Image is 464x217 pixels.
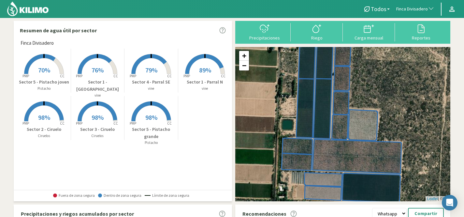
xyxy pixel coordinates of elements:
[38,113,50,121] span: 98%
[130,121,136,126] tspan: PMP
[130,74,136,78] tspan: PMP
[239,61,249,70] a: Zoom out
[114,74,118,78] tspan: CC
[293,36,341,40] div: Riego
[427,197,438,201] a: Leaflet
[124,140,178,146] p: Pistacho
[17,79,71,85] p: Sector 5 - Pistacho joven
[371,6,386,12] span: Todos
[76,74,82,78] tspan: PMP
[291,23,343,40] button: Riego
[76,121,82,126] tspan: PMP
[178,79,232,85] p: Sector 1 - Parral N
[92,113,104,121] span: 98%
[53,193,95,198] span: Fuera de zona segura
[145,193,189,198] span: Límite de zona segura
[71,79,124,93] p: Sector 1 - [GEOGRAPHIC_DATA]
[167,121,172,126] tspan: CC
[397,36,445,40] div: Reportes
[92,66,104,74] span: 76%
[114,121,118,126] tspan: CC
[22,74,29,78] tspan: PMP
[145,113,157,121] span: 98%
[71,133,124,139] p: Ciruelos
[71,126,124,133] p: Sector 3 - Ciruelo
[71,93,124,98] p: vine
[22,121,29,126] tspan: PMP
[396,6,428,12] span: Finca Divisadero
[442,195,457,210] div: Open Intercom Messenger
[60,121,65,126] tspan: CC
[199,66,211,74] span: 89%
[221,74,225,78] tspan: CC
[98,193,141,198] span: Dentro de zona segura
[178,86,232,91] p: vine
[345,36,393,40] div: Carga mensual
[239,51,249,61] a: Zoom in
[60,74,65,78] tspan: CC
[124,79,178,85] p: Sector 4 - Parral SE
[20,26,97,34] p: Resumen de agua útil por sector
[239,23,291,40] button: Precipitaciones
[17,86,71,91] p: Pistacho
[343,23,395,40] button: Carga mensual
[17,126,71,133] p: Sector 2 - Ciruelo
[17,133,71,139] p: Ciruelos
[145,66,157,74] span: 79%
[167,74,172,78] tspan: CC
[393,2,438,16] button: Finca Divisadero
[7,1,49,17] img: Kilimo
[38,66,50,74] span: 70%
[240,36,289,40] div: Precipitaciones
[124,86,178,91] p: vine
[124,126,178,140] p: Sector 5 - Pistacho grande
[395,23,447,40] button: Reportes
[21,39,54,47] span: Finca Divisadero
[183,74,190,78] tspan: PMP
[426,196,450,202] div: | ©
